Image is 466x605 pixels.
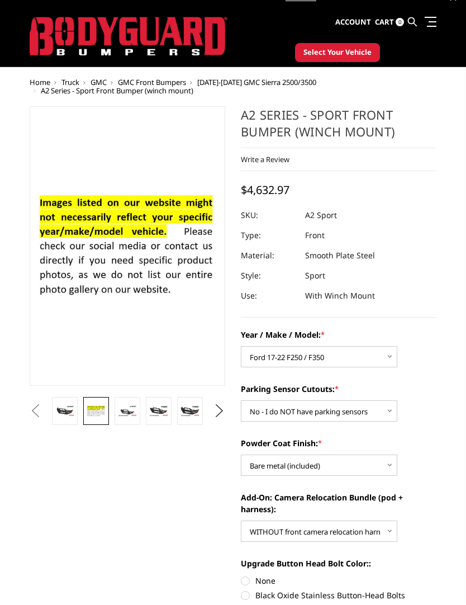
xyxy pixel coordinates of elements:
[197,77,316,87] a: [DATE]-[DATE] GMC Sierra 2500/3500
[61,77,79,87] a: Truck
[335,17,371,27] span: Account
[335,7,371,37] a: Account
[241,205,297,225] dt: SKU:
[118,405,137,416] img: A2 Series - Sport Front Bumper (winch mount)
[241,575,436,587] label: None
[241,491,436,515] label: Add-On: Camera Relocation Bundle (pod + harness):
[305,286,375,306] dd: With Winch Mount
[305,205,337,225] dd: A2 Sport
[180,405,199,416] img: A2 Series - Sport Front Bumper (winch mount)
[241,266,297,286] dt: Style:
[241,154,289,164] a: Write a Review
[241,182,289,197] span: $4,632.97
[27,403,44,419] button: Previous
[303,47,372,58] span: Select Your Vehicle
[375,7,404,37] a: Cart 0
[305,266,325,286] dd: Sport
[241,557,436,569] label: Upgrade Button Head Bolt Color::
[30,106,225,386] a: A2 Series - Sport Front Bumper (winch mount)
[30,77,50,87] a: Home
[87,404,106,417] img: A2 Series - Sport Front Bumper (winch mount)
[30,17,227,56] img: BODYGUARD BUMPERS
[241,589,436,601] label: Black Oxide Stainless Button-Head Bolts
[241,245,297,266] dt: Material:
[375,17,394,27] span: Cart
[149,405,168,416] img: A2 Series - Sport Front Bumper (winch mount)
[241,106,436,148] h1: A2 Series - Sport Front Bumper (winch mount)
[91,77,107,87] a: GMC
[211,403,228,419] button: Next
[396,18,404,26] span: 0
[241,286,297,306] dt: Use:
[241,225,297,245] dt: Type:
[118,77,186,87] a: GMC Front Bumpers
[305,225,325,245] dd: Front
[41,86,193,96] span: A2 Series - Sport Front Bumper (winch mount)
[295,43,380,62] button: Select Your Vehicle
[241,437,436,449] label: Powder Coat Finish:
[241,383,436,395] label: Parking Sensor Cutouts:
[241,329,436,341] label: Year / Make / Model:
[305,245,375,266] dd: Smooth Plate Steel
